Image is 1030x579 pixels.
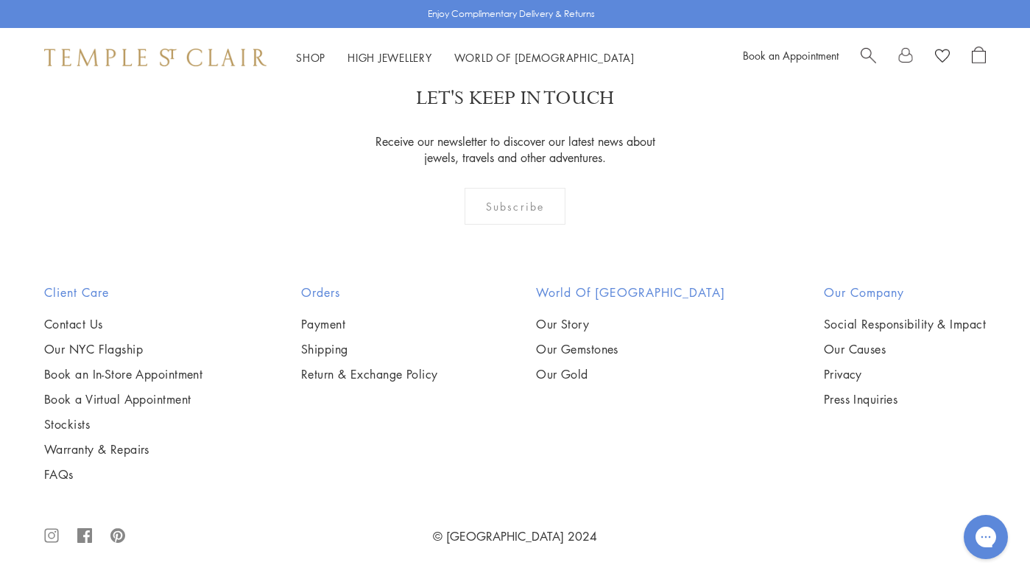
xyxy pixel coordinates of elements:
[935,46,950,69] a: View Wishlist
[301,341,438,357] a: Shipping
[433,528,597,544] a: © [GEOGRAPHIC_DATA] 2024
[536,341,725,357] a: Our Gemstones
[824,284,986,301] h2: Our Company
[824,341,986,357] a: Our Causes
[44,284,202,301] h2: Client Care
[536,316,725,332] a: Our Story
[824,316,986,332] a: Social Responsibility & Impact
[348,50,432,65] a: High JewelleryHigh Jewellery
[824,366,986,382] a: Privacy
[44,341,202,357] a: Our NYC Flagship
[301,366,438,382] a: Return & Exchange Policy
[44,416,202,432] a: Stockists
[536,284,725,301] h2: World of [GEOGRAPHIC_DATA]
[296,50,325,65] a: ShopShop
[296,49,635,67] nav: Main navigation
[972,46,986,69] a: Open Shopping Bag
[536,366,725,382] a: Our Gold
[366,133,664,166] p: Receive our newsletter to discover our latest news about jewels, travels and other adventures.
[44,316,202,332] a: Contact Us
[416,85,614,111] p: LET'S KEEP IN TOUCH
[44,366,202,382] a: Book an In-Store Appointment
[44,391,202,407] a: Book a Virtual Appointment
[861,46,876,69] a: Search
[44,441,202,457] a: Warranty & Repairs
[824,391,986,407] a: Press Inquiries
[301,316,438,332] a: Payment
[44,49,267,66] img: Temple St. Clair
[301,284,438,301] h2: Orders
[454,50,635,65] a: World of [DEMOGRAPHIC_DATA]World of [DEMOGRAPHIC_DATA]
[428,7,595,21] p: Enjoy Complimentary Delivery & Returns
[44,466,202,482] a: FAQs
[743,48,839,63] a: Book an Appointment
[465,188,565,225] div: Subscribe
[956,510,1015,564] iframe: Gorgias live chat messenger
